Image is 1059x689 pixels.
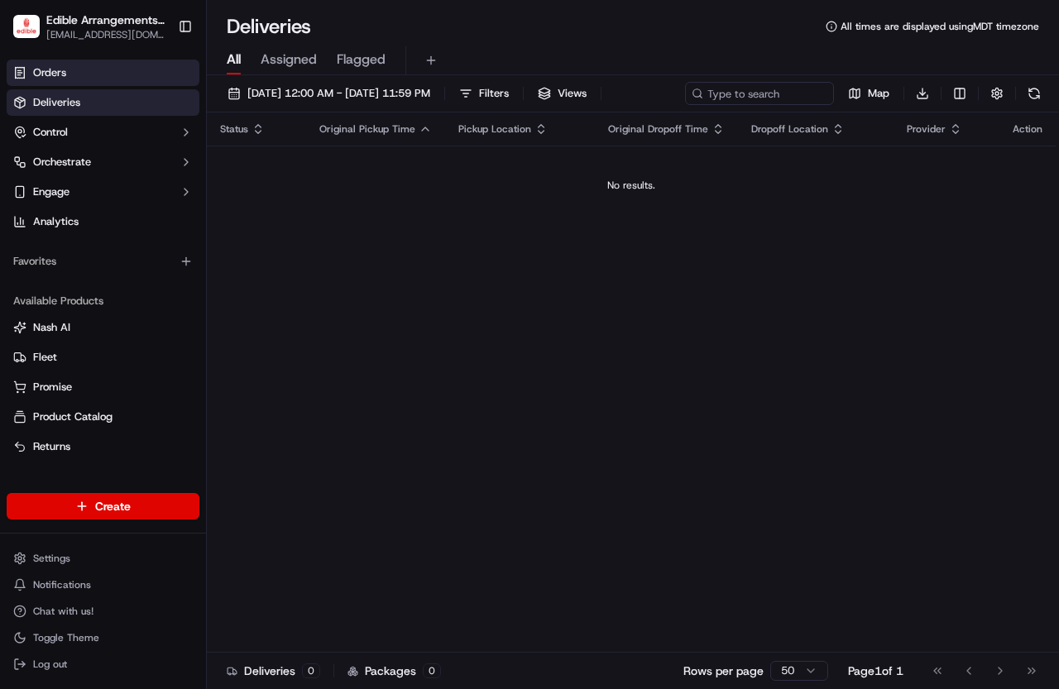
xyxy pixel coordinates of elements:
button: Filters [452,82,516,105]
div: Available Products [7,288,199,314]
a: Deliveries [7,89,199,116]
img: Edible Arrangements - Murray, UT [13,15,40,39]
a: Product Catalog [13,409,193,424]
button: Map [841,82,897,105]
a: Orders [7,60,199,86]
span: Nash AI [33,320,70,335]
span: Map [868,86,889,101]
span: Orchestrate [33,155,91,170]
a: Promise [13,380,193,395]
div: No results. [213,179,1049,192]
span: Promise [33,380,72,395]
span: Product Catalog [33,409,113,424]
button: Edible Arrangements - [GEOGRAPHIC_DATA], [GEOGRAPHIC_DATA] [46,12,165,28]
span: Create [95,498,131,514]
span: Views [558,86,587,101]
button: Chat with us! [7,600,199,623]
button: [DATE] 12:00 AM - [DATE] 11:59 PM [220,82,438,105]
span: [DATE] 12:00 AM - [DATE] 11:59 PM [247,86,430,101]
img: 1736555255976-a54dd68f-1ca7-489b-9aae-adbdc363a1c4 [17,158,46,188]
span: Pickup Location [458,122,531,136]
span: Returns [33,439,70,454]
button: Log out [7,653,199,676]
span: Engage [33,184,69,199]
button: Fleet [7,344,199,371]
span: Toggle Theme [33,631,99,644]
button: Notifications [7,573,199,596]
div: Favorites [7,248,199,275]
button: Settings [7,547,199,570]
div: Start new chat [56,158,271,175]
a: Powered byPylon [117,280,200,293]
button: [EMAIL_ADDRESS][DOMAIN_NAME] [46,28,165,41]
span: Control [33,125,68,140]
div: 0 [423,663,441,678]
span: All times are displayed using MDT timezone [841,20,1039,33]
span: Original Pickup Time [319,122,415,136]
span: Fleet [33,350,57,365]
span: Notifications [33,578,91,591]
button: Product Catalog [7,404,199,430]
button: Edible Arrangements - Murray, UTEdible Arrangements - [GEOGRAPHIC_DATA], [GEOGRAPHIC_DATA][EMAIL_... [7,7,171,46]
a: Analytics [7,208,199,235]
input: Got a question? Start typing here... [43,107,298,124]
button: Control [7,119,199,146]
div: Deliveries [227,663,320,679]
button: Nash AI [7,314,199,341]
span: Orders [33,65,66,80]
span: Chat with us! [33,605,93,618]
button: Engage [7,179,199,205]
button: Views [530,82,594,105]
a: Nash AI [13,320,193,335]
div: 0 [302,663,320,678]
span: Flagged [337,50,386,69]
a: 💻API Documentation [133,233,272,263]
span: Settings [33,552,70,565]
div: We're available if you need us! [56,175,209,188]
input: Type to search [685,82,834,105]
span: Dropoff Location [751,122,828,136]
img: Nash [17,17,50,50]
button: Start new chat [281,163,301,183]
span: Pylon [165,280,200,293]
div: 💻 [140,242,153,255]
p: Rows per page [683,663,764,679]
span: Log out [33,658,67,671]
h1: Deliveries [227,13,311,40]
div: Packages [347,663,441,679]
span: Status [220,122,248,136]
button: Toggle Theme [7,626,199,649]
a: Returns [13,439,193,454]
span: Knowledge Base [33,240,127,256]
button: Create [7,493,199,519]
div: Action [1013,122,1042,136]
span: Filters [479,86,509,101]
p: Welcome 👋 [17,66,301,93]
span: Assigned [261,50,317,69]
span: Analytics [33,214,79,229]
a: 📗Knowledge Base [10,233,133,263]
span: Deliveries [33,95,80,110]
a: Fleet [13,350,193,365]
span: All [227,50,241,69]
button: Refresh [1023,82,1046,105]
div: 📗 [17,242,30,255]
span: Provider [907,122,946,136]
button: Orchestrate [7,149,199,175]
button: Returns [7,433,199,460]
span: Original Dropoff Time [608,122,708,136]
div: Page 1 of 1 [848,663,903,679]
button: Promise [7,374,199,400]
span: API Documentation [156,240,266,256]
